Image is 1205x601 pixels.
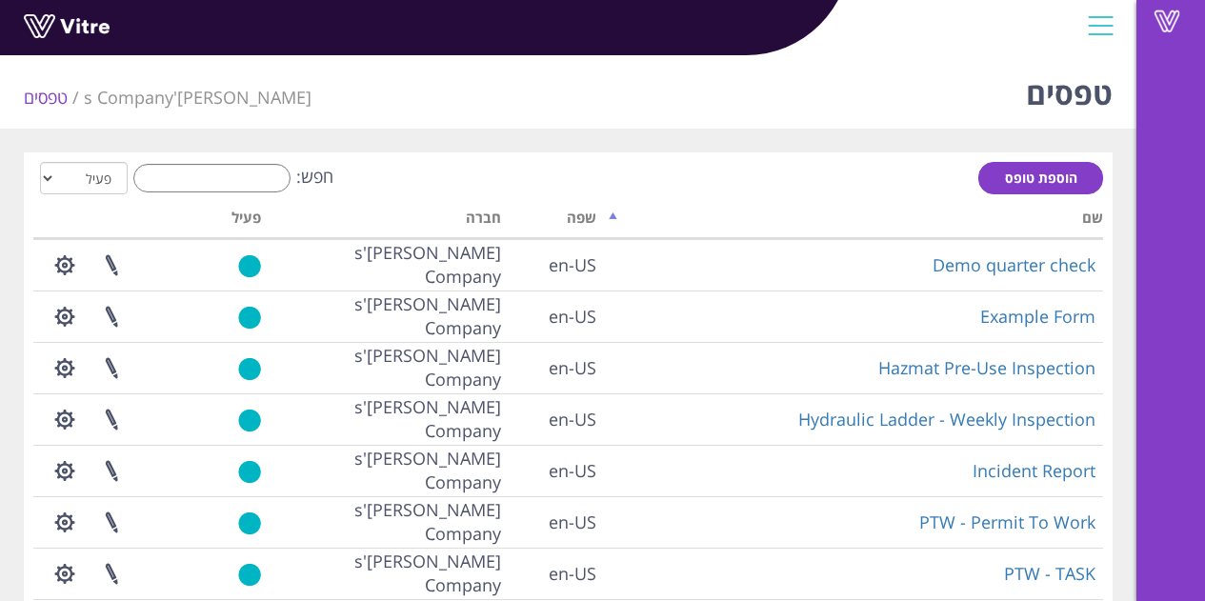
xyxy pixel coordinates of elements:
a: Hydraulic Ladder - Weekly Inspection [798,408,1095,431]
img: yes [238,460,261,484]
a: PTW - TASK [1004,562,1095,585]
img: yes [238,409,261,432]
img: yes [238,357,261,381]
span: 409 [354,395,501,443]
td: en-US [509,445,604,496]
th: שפה [509,203,604,239]
label: חפש: [128,164,333,192]
span: 409 [354,292,501,340]
h1: טפסים [1026,48,1113,129]
a: הוספת טופס [978,162,1103,194]
span: 409 [354,550,501,597]
th: חברה [269,203,509,239]
img: yes [238,563,261,587]
span: 409 [84,86,311,109]
span: 409 [354,241,501,289]
input: חפש: [133,164,291,192]
a: Hazmat Pre-Use Inspection [878,356,1095,379]
td: en-US [509,496,604,548]
a: PTW - Permit To Work [919,511,1095,533]
a: Incident Report [973,459,1095,482]
span: 409 [354,344,501,391]
span: 409 [354,498,501,546]
th: שם: activate to sort column descending [604,203,1103,239]
td: en-US [509,393,604,445]
td: en-US [509,290,604,342]
td: en-US [509,239,604,290]
img: yes [238,511,261,535]
span: 409 [354,447,501,494]
a: Example Form [980,305,1095,328]
img: yes [238,254,261,278]
td: en-US [509,548,604,599]
li: טפסים [24,86,84,110]
img: yes [238,306,261,330]
a: Demo quarter check [933,253,1095,276]
th: פעיל [200,203,269,239]
span: הוספת טופס [1005,169,1077,187]
td: en-US [509,342,604,393]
